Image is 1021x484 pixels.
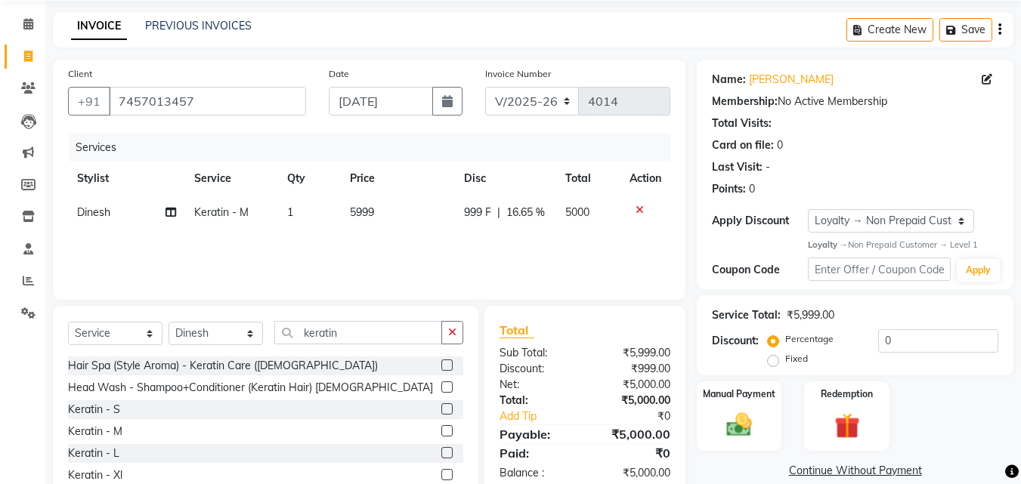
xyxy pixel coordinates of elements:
[957,259,1000,282] button: Apply
[185,162,279,196] th: Service
[500,322,534,338] span: Total
[846,18,933,42] button: Create New
[712,307,781,323] div: Service Total:
[712,137,774,153] div: Card on file:
[68,67,92,81] label: Client
[68,402,120,418] div: Keratin - S
[464,205,491,220] span: 999 F
[712,333,759,349] div: Discount:
[808,239,848,250] strong: Loyalty →
[808,239,998,251] div: Non Prepaid Customer → Level 1
[341,162,455,196] th: Price
[488,393,585,408] div: Total:
[585,361,682,377] div: ₹999.00
[556,162,621,196] th: Total
[194,205,249,219] span: Keratin - M
[488,377,585,393] div: Net:
[585,425,682,443] div: ₹5,000.00
[602,408,682,424] div: ₹0
[712,181,746,197] div: Points:
[488,444,585,462] div: Paid:
[700,463,1010,479] a: Continue Without Payment
[585,393,682,408] div: ₹5,000.00
[585,465,682,481] div: ₹5,000.00
[497,205,500,220] span: |
[488,465,585,481] div: Balance :
[145,19,252,32] a: PREVIOUS INVOICES
[712,213,807,229] div: Apply Discount
[712,94,998,109] div: No Active Membership
[827,410,868,441] img: _gift.svg
[766,159,770,175] div: -
[719,410,760,439] img: _cash.svg
[455,162,556,196] th: Disc
[585,444,682,462] div: ₹0
[565,205,589,219] span: 5000
[585,345,682,361] div: ₹5,999.00
[749,72,834,88] a: [PERSON_NAME]
[712,159,763,175] div: Last Visit:
[620,162,670,196] th: Action
[68,445,119,461] div: Keratin - L
[68,162,185,196] th: Stylist
[749,181,755,197] div: 0
[585,377,682,393] div: ₹5,000.00
[350,205,374,219] span: 5999
[712,94,778,109] div: Membership:
[712,72,746,88] div: Name:
[77,205,110,219] span: Dinesh
[68,358,378,374] div: Hair Spa (Style Aroma) - Keratin Care ([DEMOGRAPHIC_DATA])
[712,262,807,278] div: Coupon Code
[808,257,951,281] input: Enter Offer / Coupon Code
[506,205,545,220] span: 16.65 %
[71,13,127,40] a: INVOICE
[712,116,772,131] div: Total Visits:
[68,87,110,116] button: +91
[777,137,783,153] div: 0
[68,467,122,483] div: Keratin - Xl
[488,345,585,361] div: Sub Total:
[68,380,433,396] div: Head Wash - Shampoo+Conditioner (Keratin Hair) [DEMOGRAPHIC_DATA]
[329,67,349,81] label: Date
[488,425,585,443] div: Payable:
[785,332,834,346] label: Percentage
[488,361,585,377] div: Discount:
[785,352,808,365] label: Fixed
[278,162,340,196] th: Qty
[703,387,775,401] label: Manual Payment
[787,307,834,323] div: ₹5,999.00
[821,387,873,401] label: Redemption
[287,205,293,219] span: 1
[70,134,682,162] div: Services
[274,321,442,344] input: Search or Scan
[68,424,122,439] div: Keratin - M
[939,18,992,42] button: Save
[485,67,551,81] label: Invoice Number
[109,87,306,116] input: Search by Name/Mobile/Email/Code
[488,408,601,424] a: Add Tip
